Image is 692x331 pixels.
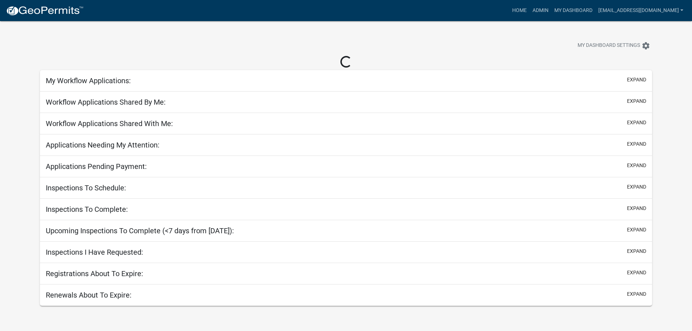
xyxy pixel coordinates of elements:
[627,247,646,255] button: expand
[627,183,646,191] button: expand
[46,269,143,278] h5: Registrations About To Expire:
[595,4,686,17] a: [EMAIL_ADDRESS][DOMAIN_NAME]
[627,119,646,126] button: expand
[46,141,159,149] h5: Applications Needing My Attention:
[530,4,551,17] a: Admin
[46,98,166,106] h5: Workflow Applications Shared By Me:
[627,205,646,212] button: expand
[627,269,646,276] button: expand
[509,4,530,17] a: Home
[627,76,646,84] button: expand
[46,183,126,192] h5: Inspections To Schedule:
[627,162,646,169] button: expand
[627,97,646,105] button: expand
[642,41,650,50] i: settings
[46,76,131,85] h5: My Workflow Applications:
[627,140,646,148] button: expand
[46,162,147,171] h5: Applications Pending Payment:
[46,205,128,214] h5: Inspections To Complete:
[46,226,234,235] h5: Upcoming Inspections To Complete (<7 days from [DATE]):
[46,291,131,299] h5: Renewals About To Expire:
[572,39,656,53] button: My Dashboard Settingssettings
[627,290,646,298] button: expand
[551,4,595,17] a: My Dashboard
[627,226,646,234] button: expand
[46,248,143,257] h5: Inspections I Have Requested:
[578,41,640,50] span: My Dashboard Settings
[46,119,173,128] h5: Workflow Applications Shared With Me:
